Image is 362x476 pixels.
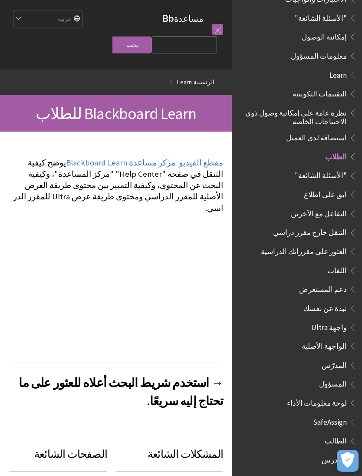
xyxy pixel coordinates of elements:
span: المسؤول [319,377,347,389]
span: معلومات المسؤول [291,49,347,60]
span: Learn [329,68,347,79]
button: فتح التفضيلات [337,450,359,472]
span: نبذة عن نفسك [303,301,347,313]
iframe: Blackboard Learn Help Center [9,222,223,343]
span: دعم المستعرض [299,282,347,294]
span: التنقل خارج مقرر دراسي [273,225,347,237]
span: لوحة معلومات الأداء [287,396,347,407]
span: SafeAssign [313,415,347,426]
span: نظرة عامة على إمكانية وصول ذوي الاحتياجات الخاصة [242,106,347,126]
span: المدرس [322,453,347,464]
a: Learn [177,77,192,88]
span: المدرّس [322,358,347,370]
span: العثور على مقرراتك الدراسية [261,244,347,256]
span: اللغات [327,263,347,275]
span: الطالب [325,434,347,446]
span: "الأسئلة الشائعة" [295,11,347,23]
span: الواجهة الأصلية [302,339,347,350]
strong: Bb [162,13,174,24]
a: مقطع الفيديو: مركز مساعدة Blackboard Learn [66,158,223,168]
span: استضافة لدى العميل [286,130,347,142]
a: الرئيسية [194,77,214,88]
h2: → استخدم شريط البحث أعلاه للعثور على ما تحتاج إليه سريعًا. [9,363,223,410]
span: التقييمات التكوينية [293,86,347,98]
span: Blackboard Learn للطلاب [36,103,196,123]
span: "الأسئلة الشائعة" [295,169,347,180]
a: مساعدةBb [162,13,204,24]
p: يوضح كيفية التنقل في صفحة "Help Center" "مركز المساعدة"، وكيفية البحث عن المحتوى، وكيفية التمييز ... [9,157,223,214]
span: واجهة Ultra [311,320,347,332]
span: ابق على اطلاع [304,187,347,199]
input: بحث [112,36,151,53]
span: التفاعل مع الآخرين [291,206,347,218]
select: Site Language Selector [13,10,82,28]
span: إمكانية الوصول [302,30,347,41]
h3: الصفحات الشائعة [9,446,107,472]
span: الطلاب [325,149,347,161]
nav: Book outline for Blackboard Learn Help [237,68,357,410]
h3: المشكلات الشائعة [116,446,223,472]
